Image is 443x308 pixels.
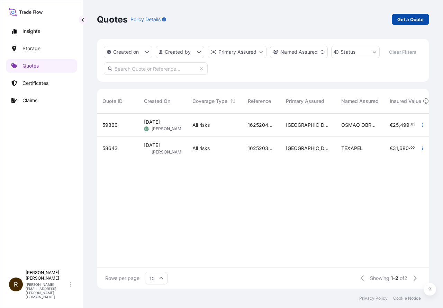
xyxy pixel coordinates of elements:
[22,28,40,35] p: Insights
[390,123,393,127] span: €
[130,16,161,23] p: Policy Details
[392,14,429,25] a: Get a Quote
[156,46,204,58] button: createdBy Filter options
[383,46,422,58] button: Clear Filters
[248,98,271,105] span: Reference
[390,146,393,151] span: €
[14,281,18,288] span: R
[104,46,152,58] button: createdOn Filter options
[152,126,185,132] span: [PERSON_NAME]
[165,49,191,55] p: Created by
[341,145,363,152] span: TEXAPEL
[22,97,37,104] p: Claims
[102,122,118,129] span: 59860
[393,296,421,301] a: Cookie Notice
[145,149,148,156] span: OR
[192,145,210,152] span: All risks
[6,42,77,55] a: Storage
[409,147,410,149] span: .
[390,98,421,105] span: Insured Value
[229,97,237,105] button: Sort
[359,296,388,301] a: Privacy Policy
[410,123,411,126] span: .
[286,98,324,105] span: Primary Assured
[270,46,328,58] button: cargoOwner Filter options
[393,146,398,151] span: 31
[208,46,266,58] button: distributor Filter options
[144,98,170,105] span: Created On
[370,275,389,282] span: Showing
[341,49,355,55] p: Status
[152,149,185,155] span: [PERSON_NAME]
[6,94,77,107] a: Claims
[400,275,407,282] span: of 2
[192,98,227,105] span: Coverage Type
[22,45,40,52] p: Storage
[410,147,415,149] span: 00
[400,123,409,127] span: 499
[331,46,380,58] button: certificateStatus Filter options
[341,122,379,129] span: OSMAQ OBRA PUBLICA SL - POLIGONO [PERSON_NAME] ESTE - [STREET_ADDRESS] ([GEOGRAPHIC_DATA])
[22,80,48,87] p: Certificates
[6,59,77,73] a: Quotes
[145,125,148,132] span: AR
[399,123,400,127] span: ,
[399,146,409,151] span: 680
[102,98,123,105] span: Quote ID
[248,122,275,129] span: 1625204627
[389,49,416,55] p: Clear Filters
[26,282,69,299] p: [PERSON_NAME][EMAIL_ADDRESS][PERSON_NAME][DOMAIN_NAME]
[102,145,118,152] span: 58643
[6,76,77,90] a: Certificates
[26,270,69,281] p: [PERSON_NAME] [PERSON_NAME]
[6,24,77,38] a: Insights
[411,123,415,126] span: 83
[105,275,139,282] span: Rows per page
[341,98,379,105] span: Named Assured
[97,14,128,25] p: Quotes
[398,146,399,151] span: ,
[113,49,139,55] p: Created on
[397,16,424,23] p: Get a Quote
[144,118,160,125] span: [DATE]
[192,122,210,129] span: All risks
[22,62,39,69] p: Quotes
[286,145,330,152] span: [GEOGRAPHIC_DATA]
[286,122,330,129] span: [GEOGRAPHIC_DATA]
[104,62,208,75] input: Search Quote or Reference...
[218,49,256,55] p: Primary Assured
[391,275,398,282] span: 1-2
[393,123,399,127] span: 25
[248,145,275,152] span: 1625203677
[144,142,160,149] span: [DATE]
[280,49,318,55] p: Named Assured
